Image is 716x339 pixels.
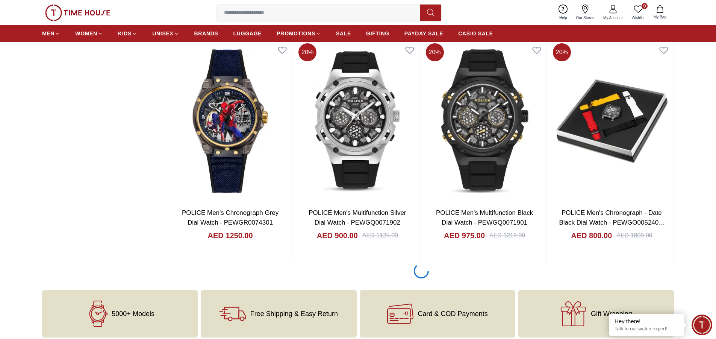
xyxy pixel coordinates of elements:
a: 0Wishlist [627,3,649,22]
a: KIDS [118,27,137,40]
span: My Bag [651,14,669,20]
span: SALE [336,30,351,37]
img: POLICE Men's Chronograph Grey Dial Watch - PEWGR0074301 [168,40,292,202]
span: UNISEX [152,30,173,37]
span: PAYDAY SALE [404,30,443,37]
img: ... [45,5,111,21]
img: POLICE Men's Chronograph - Date Black Dial Watch - PEWGO0052402-SET [550,40,674,202]
h4: AED 800.00 [571,230,612,241]
a: POLICE Men's Multifunction Black Dial Watch - PEWGQ0071901 [436,209,533,226]
span: KIDS [118,30,132,37]
span: 5000+ Models [112,310,154,318]
a: Our Stores [572,3,599,22]
span: My Account [600,15,626,21]
a: MEN [42,27,60,40]
span: Card & COD Payments [418,310,488,318]
div: AED 1125.00 [362,231,398,240]
a: POLICE Men's Chronograph Grey Dial Watch - PEWGR0074301 [182,209,279,226]
span: Help [556,15,570,21]
span: BRANDS [194,30,218,37]
a: POLICE Men's Chronograph - Date Black Dial Watch - PEWGO0052402-SET [559,209,665,236]
span: 0 [642,3,648,9]
h4: AED 1250.00 [208,230,253,241]
a: GIFTING [366,27,389,40]
a: PAYDAY SALE [404,27,443,40]
span: Gift Wrapping [591,310,632,318]
span: GIFTING [366,30,389,37]
h4: AED 900.00 [317,230,358,241]
span: PROMOTIONS [277,30,315,37]
span: 20 % [298,43,316,61]
span: MEN [42,30,54,37]
a: UNISEX [152,27,179,40]
span: Our Stores [573,15,597,21]
a: WOMEN [75,27,103,40]
a: BRANDS [194,27,218,40]
span: LUGGAGE [233,30,262,37]
span: Free Shipping & Easy Return [250,310,338,318]
button: My Bag [649,4,671,21]
a: CASIO SALE [458,27,493,40]
img: POLICE Men's Multifunction Black Dial Watch - PEWGQ0071901 [423,40,546,202]
span: 20 % [553,43,571,61]
a: POLICE Men's Multifunction Silver Dial Watch - PEWGQ0071902 [309,209,406,226]
img: POLICE Men's Multifunction Silver Dial Watch - PEWGQ0071902 [295,40,419,202]
span: 20 % [426,43,444,61]
div: AED 1219.00 [489,231,525,240]
span: Wishlist [629,15,648,21]
div: AED 1000.00 [616,231,652,240]
div: Hey there! [615,318,678,325]
span: CASIO SALE [458,30,493,37]
h4: AED 975.00 [444,230,485,241]
div: Chat Widget [692,315,712,335]
a: LUGGAGE [233,27,262,40]
p: Talk to our watch expert! [615,326,678,332]
a: SALE [336,27,351,40]
a: Help [555,3,572,22]
span: WOMEN [75,30,97,37]
a: PROMOTIONS [277,27,321,40]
